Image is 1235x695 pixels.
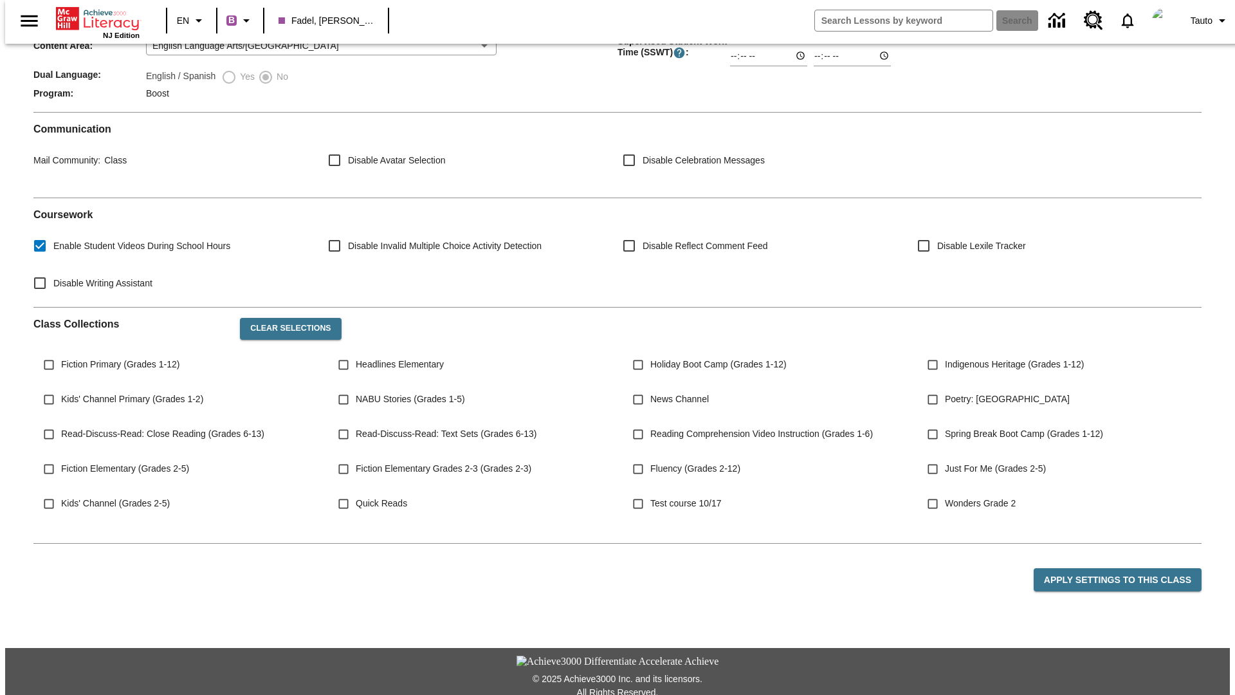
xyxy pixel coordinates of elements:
[356,532,513,545] span: NJSLA-ELA Prep Boot Camp (Grade 3)
[56,5,140,39] div: Home
[171,9,212,32] button: Language: EN, Select a language
[643,154,765,167] span: Disable Celebration Messages
[945,497,1016,510] span: Wonders Grade 2
[650,532,765,545] span: NJSLA-ELA Smart (Grade 3)
[730,35,763,44] label: Start Time
[348,239,542,253] span: Disable Invalid Multiple Choice Activity Detection
[356,497,407,510] span: Quick Reads
[650,393,709,406] span: News Channel
[356,427,536,441] span: Read-Discuss-Read: Text Sets (Grades 6-13)
[673,46,686,59] button: Supervised Student Work Time is the timeframe when students can take LevelSet and when lessons ar...
[10,2,48,40] button: Open side menu
[33,308,1202,533] div: Class Collections
[33,155,100,165] span: Mail Community :
[228,12,235,28] span: B
[356,358,444,371] span: Headlines Elementary
[643,239,768,253] span: Disable Reflect Comment Feed
[945,427,1103,441] span: Spring Break Boot Camp (Grades 1-12)
[937,239,1026,253] span: Disable Lexile Tracker
[650,427,873,441] span: Reading Comprehension Video Instruction (Grades 1-6)
[33,123,1202,135] h2: Communication
[53,239,230,253] span: Enable Student Videos During School Hours
[61,532,177,545] span: WordStudio 2-5 (Grades 2-5)
[61,497,170,510] span: Kids' Channel (Grades 2-5)
[517,656,719,667] img: Achieve3000 Differentiate Accelerate Achieve
[945,393,1070,406] span: Poetry: [GEOGRAPHIC_DATA]
[56,6,140,32] a: Home
[61,427,264,441] span: Read-Discuss-Read: Close Reading (Grades 6-13)
[33,318,230,330] h2: Class Collections
[33,69,146,80] span: Dual Language :
[33,123,1202,187] div: Communication
[146,36,497,55] div: English Language Arts/[GEOGRAPHIC_DATA]
[348,154,446,167] span: Disable Avatar Selection
[53,277,152,290] span: Disable Writing Assistant
[240,318,341,340] button: Clear Selections
[650,497,722,510] span: Test course 10/17
[146,88,169,98] span: Boost
[650,462,740,476] span: Fluency (Grades 2-12)
[1111,4,1144,37] a: Notifications
[146,69,215,85] label: English / Spanish
[1144,4,1185,37] button: Select a new avatar
[1034,568,1202,592] button: Apply Settings to this Class
[1152,8,1178,33] img: Avatar
[945,532,1016,545] span: Wonders Grade 3
[100,155,127,165] span: Class
[945,462,1046,476] span: Just For Me (Grades 2-5)
[356,462,531,476] span: Fiction Elementary Grades 2-3 (Grades 2-3)
[650,358,787,371] span: Holiday Boot Camp (Grades 1-12)
[221,9,259,32] button: Boost Class color is purple. Change class color
[33,2,1202,102] div: Class/Program Information
[5,672,1230,686] p: © 2025 Achieve3000 Inc. and its licensors.
[1041,3,1076,39] a: Data Center
[945,358,1084,371] span: Indigenous Heritage (Grades 1-12)
[1191,14,1212,28] span: Tauto
[815,10,993,31] input: search field
[33,88,146,98] span: Program :
[33,41,146,51] span: Content Area :
[33,208,1202,221] h2: Course work
[61,358,179,371] span: Fiction Primary (Grades 1-12)
[237,70,255,84] span: Yes
[177,14,189,28] span: EN
[279,14,374,28] span: Fadel, Considine and Gleichner
[61,462,189,476] span: Fiction Elementary (Grades 2-5)
[1076,3,1111,38] a: Resource Center, Will open in new tab
[61,393,203,406] span: Kids' Channel Primary (Grades 1-2)
[814,35,844,44] label: End Time
[1185,9,1235,32] button: Profile/Settings
[33,208,1202,297] div: Coursework
[103,32,140,39] span: NJ Edition
[356,393,465,406] span: NABU Stories (Grades 1-5)
[273,70,288,84] span: No
[617,36,730,59] span: Supervised Student Work Time (SSWT) :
